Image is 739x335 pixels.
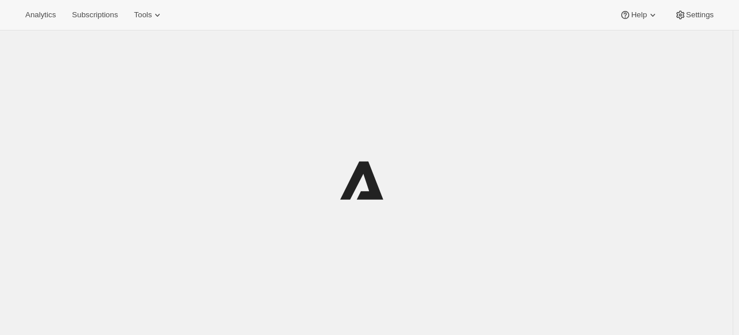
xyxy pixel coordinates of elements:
span: Tools [134,10,152,20]
button: Subscriptions [65,7,125,23]
span: Help [631,10,646,20]
button: Settings [668,7,721,23]
button: Analytics [18,7,63,23]
button: Help [613,7,665,23]
span: Analytics [25,10,56,20]
button: Tools [127,7,170,23]
span: Settings [686,10,714,20]
span: Subscriptions [72,10,118,20]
